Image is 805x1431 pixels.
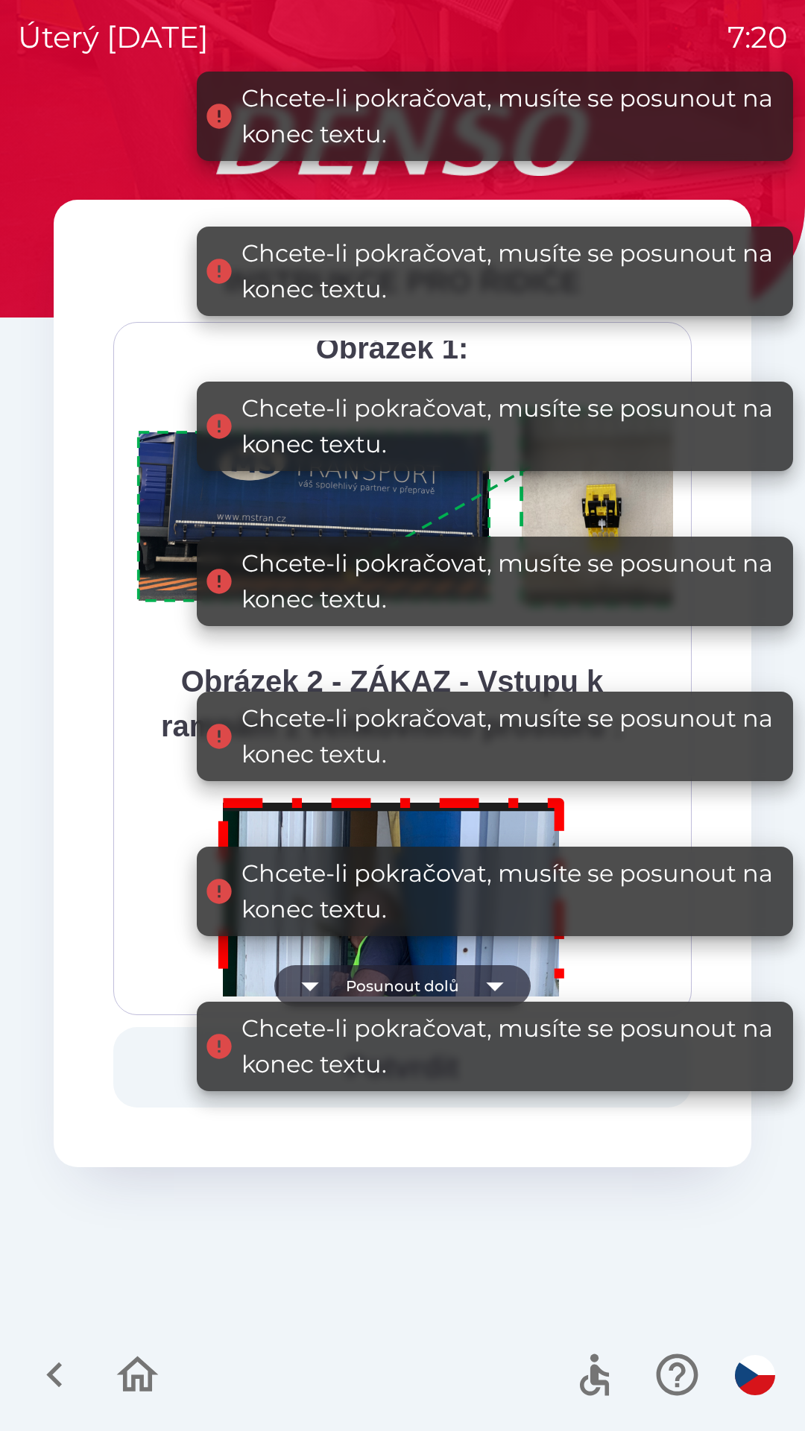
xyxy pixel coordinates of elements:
[274,965,531,1007] button: Posunout dolů
[241,701,778,772] div: Chcete-li pokračovat, musíte se posunout na konec textu.
[735,1355,775,1395] img: cs flag
[113,1027,692,1108] button: Potvrdit
[18,15,209,60] p: úterý [DATE]
[241,391,778,462] div: Chcete-li pokračovat, musíte se posunout na konec textu.
[727,15,787,60] p: 7:20
[241,856,778,927] div: Chcete-li pokračovat, musíte se posunout na konec textu.
[241,1011,778,1082] div: Chcete-li pokračovat, musíte se posunout na konec textu.
[241,80,778,152] div: Chcete-li pokračovat, musíte se posunout na konec textu.
[161,665,623,742] strong: Obrázek 2 - ZÁKAZ - Vstupu k rampám z venkovního prostoru :
[113,259,692,304] div: INSTRUKCE PRO ŘIDIČE
[241,546,778,617] div: Chcete-li pokračovat, musíte se posunout na konec textu.
[132,400,710,617] img: A1ym8hFSA0ukAAAAAElFTkSuQmCC
[241,236,778,307] div: Chcete-li pokračovat, musíte se posunout na konec textu.
[316,332,469,364] strong: Obrázek 1:
[54,104,751,176] img: Logo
